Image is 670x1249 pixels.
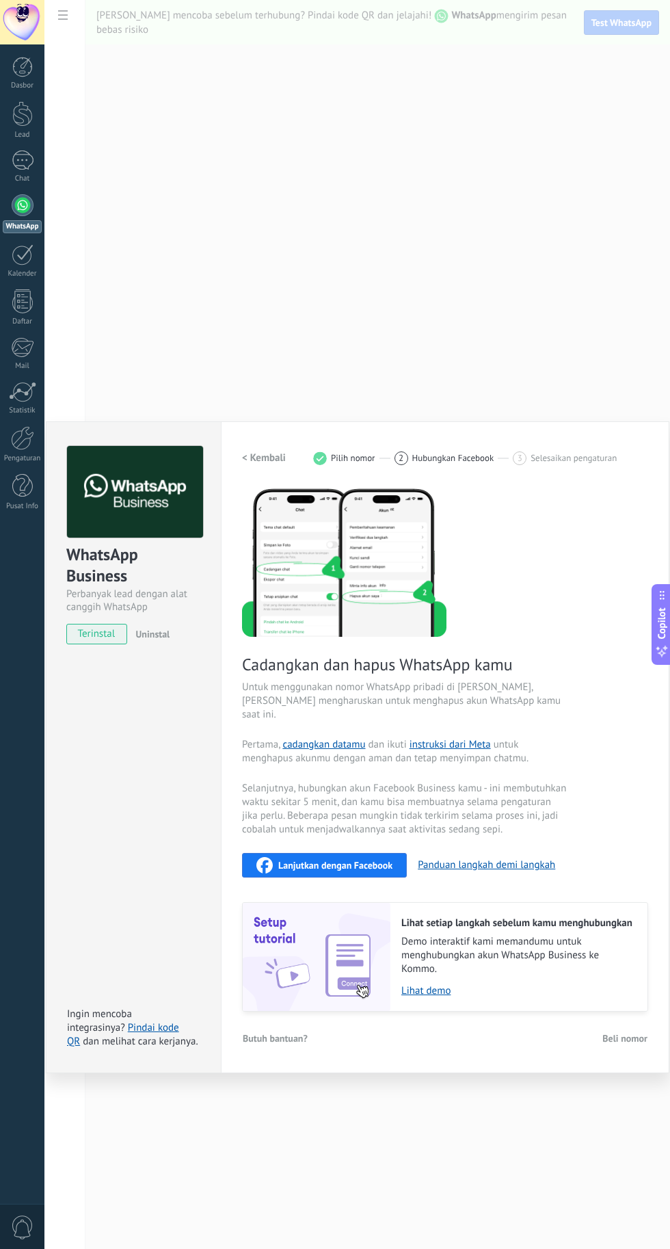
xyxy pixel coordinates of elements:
[3,81,42,90] div: Dasbor
[3,131,42,140] div: Lead
[602,1028,648,1049] button: Beli nomor
[242,681,567,722] span: Untuk menggunakan nomor WhatsApp pribadi di [PERSON_NAME], [PERSON_NAME] mengharuskan untuk mengh...
[282,738,365,751] a: cadangkan datamu
[243,1034,308,1043] span: Butuh bantuan?
[518,452,522,464] span: 3
[401,917,634,930] h2: Lihat setiap langkah sebelum kamu menghubungkan
[3,406,42,415] div: Statistik
[131,624,170,644] button: Uninstal
[418,858,555,871] button: Panduan langkah demi langkah
[66,588,201,614] div: Perbanyak lead dengan alat canggih WhatsApp
[3,269,42,278] div: Kalender
[602,1034,647,1043] span: Beli nomor
[399,452,403,464] span: 2
[401,935,634,976] span: Demo interaktif kami memandumu untuk menghubungkan akun WhatsApp Business ke Kommo.
[242,738,567,765] span: Pertama, dan ikuti untuk menghapus akunmu dengan aman dan tetap menyimpan chatmu.
[3,317,42,326] div: Daftar
[242,1028,308,1049] button: Butuh bantuan?
[136,628,170,640] span: Uninstal
[242,451,286,464] h2: < Kembali
[242,654,567,675] span: Cadangkan dan hapus WhatsApp kamu
[242,446,286,471] button: < Kembali
[3,454,42,463] div: Pengaturan
[3,220,42,233] div: WhatsApp
[278,860,392,870] span: Lanjutkan dengan Facebook
[531,453,617,463] span: Selesaikan pengaturan
[242,487,446,637] img: delete personal phone
[401,984,634,997] a: Lihat demo
[331,453,375,463] span: Pilih nomor
[67,1021,179,1048] a: Pindai kode QR
[412,453,494,463] span: Hubungkan Facebook
[67,1008,132,1034] span: Ingin mencoba integrasinya?
[242,782,567,837] span: Selanjutnya, hubungkan akun Facebook Business kamu - ini membutuhkan waktu sekitar 5 menit, dan k...
[66,544,201,588] div: WhatsApp Business
[67,624,126,644] span: terinstal
[242,853,407,878] button: Lanjutkan dengan Facebook
[655,608,669,640] span: Copilot
[67,446,203,538] img: logo_main.png
[3,362,42,371] div: Mail
[410,738,491,751] a: instruksi dari Meta
[3,174,42,183] div: Chat
[83,1035,198,1048] span: dan melihat cara kerjanya.
[3,502,42,511] div: Pusat Info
